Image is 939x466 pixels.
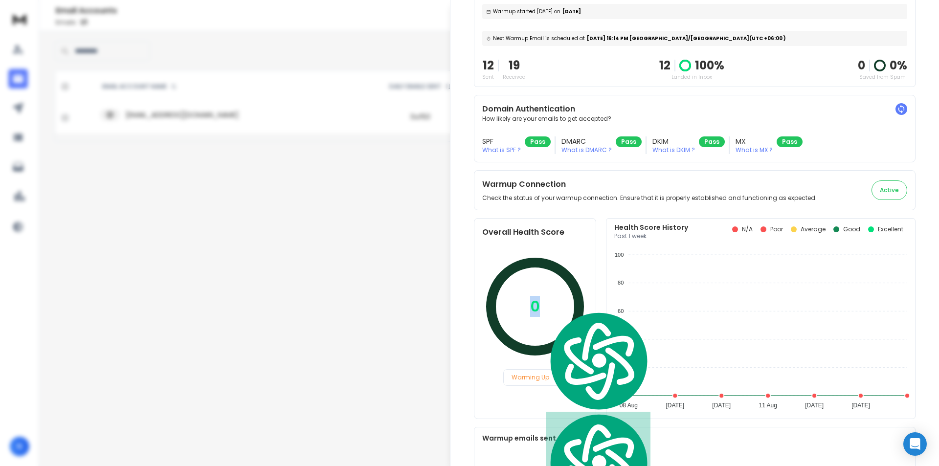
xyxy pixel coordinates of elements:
img: logo.svg [546,310,650,412]
p: Health Score History [614,222,688,232]
p: Good [843,225,860,233]
p: Saved from Spam [858,73,907,81]
p: Past 1 week [614,232,688,240]
p: What is SPF ? [482,146,521,154]
h2: Overall Health Score [482,226,588,238]
strong: 0 [858,57,865,73]
tspan: [DATE] [805,402,824,409]
p: Warming Up [508,374,562,381]
tspan: 11 Aug [759,402,777,409]
h3: SPF [482,136,521,146]
tspan: 80 [618,280,624,286]
h3: MX [736,136,773,146]
div: Pass [525,136,551,147]
p: N/A [742,225,753,233]
p: How likely are your emails to get accepted? [482,115,907,123]
p: What is MX ? [736,146,773,154]
tspan: [DATE] [666,402,684,409]
p: Check the status of your warmup connection. Ensure that it is properly established and functionin... [482,194,817,202]
p: Sent [482,73,494,81]
div: Pass [616,136,642,147]
h2: Warmup Connection [482,178,817,190]
div: Open Intercom Messenger [903,432,927,456]
p: Poor [770,225,783,233]
p: 100 % [695,58,724,73]
span: Next Warmup Email is scheduled at [493,35,585,42]
button: Active [872,180,907,200]
p: 19 [503,58,526,73]
tspan: 100 [615,252,624,258]
p: What is DKIM ? [652,146,695,154]
p: Landed in Inbox [659,73,724,81]
p: 12 [659,58,671,73]
p: Average [801,225,826,233]
tspan: [DATE] [851,402,870,409]
div: [DATE] [482,4,907,19]
div: [DATE] 16:14 PM [GEOGRAPHIC_DATA]/[GEOGRAPHIC_DATA] (UTC +06:00 ) [482,31,907,46]
h3: DKIM [652,136,695,146]
tspan: [DATE] [712,402,731,409]
span: Warmup started [DATE] on [493,8,560,15]
p: 12 [482,58,494,73]
tspan: 60 [618,308,624,314]
p: Warmup emails sent [482,433,907,443]
p: Received [503,73,526,81]
p: Excellent [878,225,903,233]
div: Pass [777,136,803,147]
p: 0 % [890,58,907,73]
p: What is DMARC ? [561,146,612,154]
p: 0 [530,298,540,315]
h3: DMARC [561,136,612,146]
div: Pass [699,136,725,147]
h2: Domain Authentication [482,103,907,115]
